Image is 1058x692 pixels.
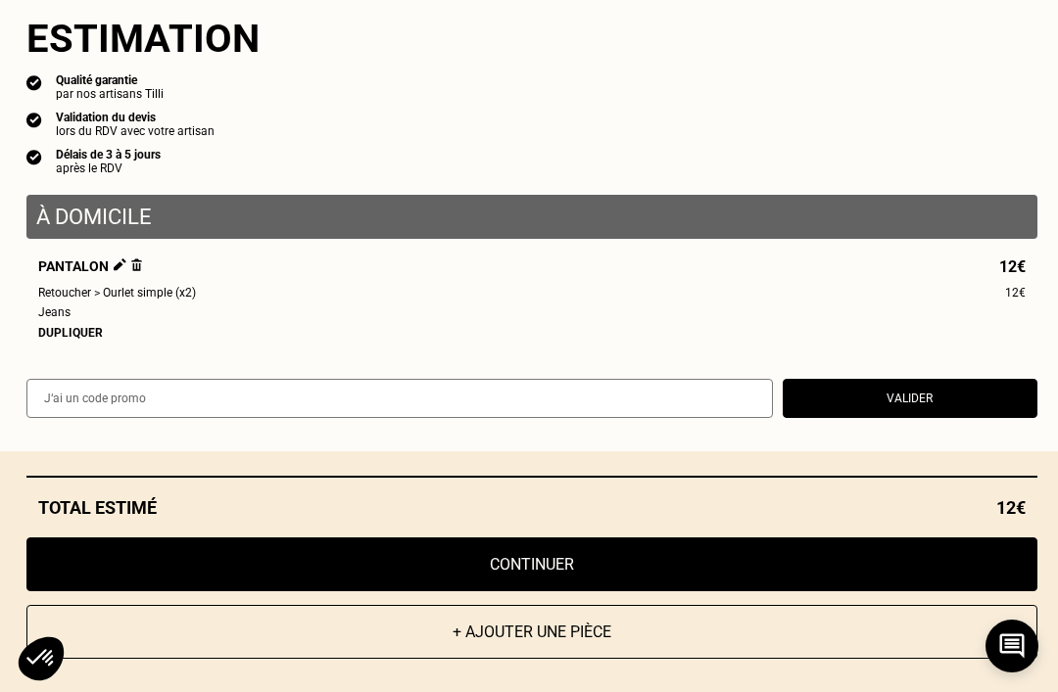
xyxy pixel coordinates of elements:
img: icon list info [26,111,42,128]
div: Total estimé [26,497,1037,518]
div: Validation du devis [56,111,215,124]
img: Éditer [114,258,126,271]
div: après le RDV [56,161,161,175]
span: 12€ [999,258,1026,275]
button: + Ajouter une pièce [26,605,1037,659]
div: par nos artisans Tilli [56,87,164,101]
span: 12€ [996,497,1026,518]
input: J‘ai un code promo [26,379,773,418]
span: Pantalon [38,258,142,275]
div: Qualité garantie [56,73,164,87]
img: icon list info [26,148,42,165]
span: Jeans [38,304,71,321]
button: Continuer [26,537,1037,591]
div: Délais de 3 à 5 jours [56,148,161,161]
div: Dupliquer [38,326,1026,340]
button: Valider [783,379,1037,418]
span: 12€ [1005,285,1026,301]
span: Retoucher > Ourlet simple (x2) [38,285,196,301]
div: lors du RDV avec votre artisan [56,124,215,138]
p: À domicile [36,205,1028,229]
section: Estimation [26,16,1037,62]
img: Supprimer [131,258,142,271]
img: icon list info [26,73,42,91]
